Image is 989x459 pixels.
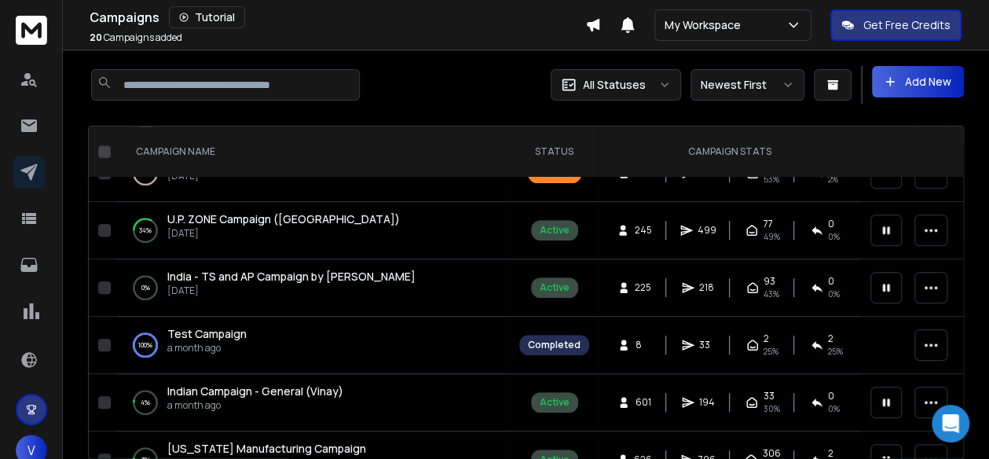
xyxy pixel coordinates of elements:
[828,390,834,402] span: 0
[117,374,510,431] td: 4%Indian Campaign - General (Vinay)a month ago
[90,31,102,44] span: 20
[828,288,840,300] span: 0 %
[167,399,343,412] p: a month ago
[828,230,840,243] span: 0 %
[141,280,150,296] p: 0 %
[763,402,779,415] span: 30 %
[763,230,779,243] span: 49 %
[763,390,774,402] span: 33
[167,384,343,399] a: Indian Campaign - General (Vinay)
[167,326,247,341] span: Test Campaign
[167,342,247,354] p: a month ago
[764,275,775,288] span: 93
[167,211,400,226] span: U.P. ZONE Campaign ([GEOGRAPHIC_DATA])
[167,211,400,227] a: U.P. ZONE Campaign ([GEOGRAPHIC_DATA])
[138,337,152,353] p: 100 %
[117,202,510,259] td: 34%U.P. ZONE Campaign ([GEOGRAPHIC_DATA])[DATE]
[665,17,747,33] p: My Workspace
[117,317,510,374] td: 100%Test Campaigna month ago
[863,17,951,33] p: Get Free Credits
[830,9,962,41] button: Get Free Credits
[932,405,969,442] div: Open Intercom Messenger
[828,402,840,415] span: 0 %
[635,339,650,351] span: 8
[764,173,779,185] span: 53 %
[167,269,416,285] a: India - TS and AP Campaign by [PERSON_NAME]
[828,332,833,345] span: 2
[699,339,715,351] span: 33
[764,345,778,358] span: 25 %
[699,396,715,409] span: 194
[141,395,150,410] p: 4 %
[634,224,651,237] span: 245
[828,218,834,230] span: 0
[167,285,416,297] p: [DATE]
[828,345,843,358] span: 25 %
[167,326,247,342] a: Test Campaign
[167,441,366,457] a: [US_STATE] Manufacturing Campaign
[635,281,651,294] span: 225
[872,66,964,97] button: Add New
[828,173,838,185] span: 2 %
[699,281,715,294] span: 218
[90,31,182,44] p: Campaigns added
[828,275,834,288] span: 0
[540,281,570,294] div: Active
[635,396,650,409] span: 601
[690,69,804,101] button: Newest First
[540,224,570,237] div: Active
[763,218,772,230] span: 77
[540,396,570,409] div: Active
[528,339,581,351] div: Completed
[167,227,400,240] p: [DATE]
[117,127,510,178] th: CAMPAIGN NAME
[167,384,343,398] span: Indian Campaign - General (Vinay)
[698,224,716,237] span: 499
[764,288,779,300] span: 43 %
[117,259,510,317] td: 0%India - TS and AP Campaign by [PERSON_NAME][DATE]
[583,77,646,93] p: All Statuses
[599,127,861,178] th: CAMPAIGN STATS
[764,332,769,345] span: 2
[139,222,152,238] p: 34 %
[510,127,599,178] th: STATUS
[169,6,245,28] button: Tutorial
[90,6,585,28] div: Campaigns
